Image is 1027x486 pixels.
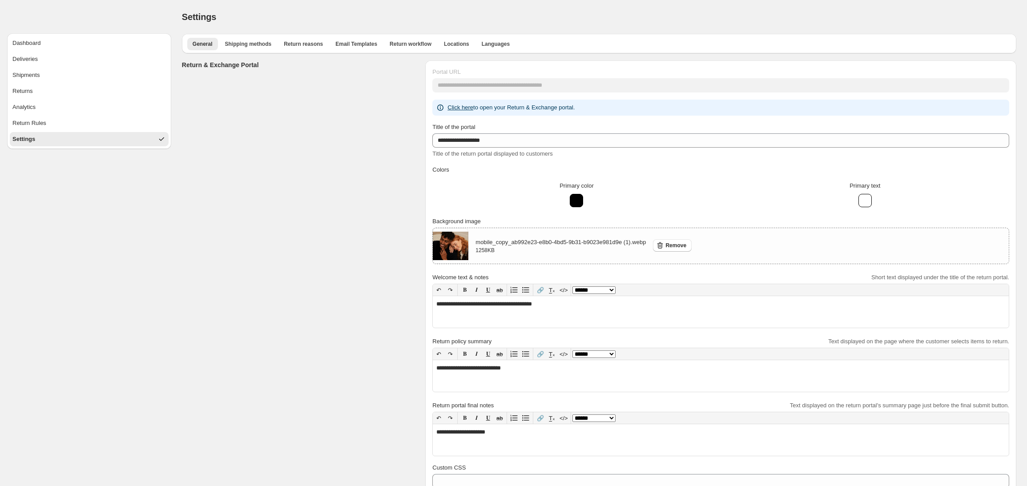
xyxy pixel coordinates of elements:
span: Portal URL [432,68,461,75]
button: T̲ₓ [546,284,558,296]
button: Numbered list [508,412,520,424]
button: Bullet list [520,284,532,296]
button: ↷ [444,348,456,360]
button: 🔗 [535,348,546,360]
button: ↶ [433,284,444,296]
span: Welcome text & notes [432,274,488,281]
button: Bullet list [520,412,532,424]
button: </> [558,412,569,424]
s: ab [496,415,503,422]
div: Analytics [12,103,36,112]
h3: Return & Exchange Portal [182,60,418,69]
button: ↶ [433,348,444,360]
button: Returns [10,84,169,98]
s: ab [496,351,503,357]
span: Primary color [560,182,594,189]
button: ↷ [444,412,456,424]
button: Remove [653,239,692,252]
button: 𝐁 [459,412,471,424]
span: Return portal final notes [432,402,494,409]
button: T̲ₓ [546,348,558,360]
span: Primary text [850,182,880,189]
span: Remove [665,242,686,249]
span: Return reasons [284,40,323,48]
button: 𝐁 [459,284,471,296]
span: Languages [482,40,510,48]
button: Numbered list [508,348,520,360]
div: Returns [12,87,33,96]
span: Text displayed on the return portal's summary page just before the final submit button. [790,402,1009,409]
button: ↷ [444,284,456,296]
button: Deliveries [10,52,169,66]
div: Settings [12,135,35,144]
span: Short text displayed under the title of the return portal. [871,274,1009,281]
a: Click here [447,104,473,111]
span: Custom CSS [432,464,466,471]
button: ab [494,284,505,296]
button: ab [494,348,505,360]
div: mobile_copy_ab992e23-e8b0-4bd5-9b31-b9023e981d9e (1).webp [475,238,646,254]
button: </> [558,348,569,360]
button: ↶ [433,412,444,424]
span: Shipping methods [225,40,272,48]
button: 𝐔 [482,412,494,424]
span: Settings [182,12,216,22]
button: Analytics [10,100,169,114]
button: Dashboard [10,36,169,50]
div: Dashboard [12,39,41,48]
button: Return Rules [10,116,169,130]
div: Return Rules [12,119,46,128]
button: T̲ₓ [546,412,558,424]
span: Title of the return portal displayed to customers [432,150,552,157]
span: 𝐔 [486,414,490,421]
button: Settings [10,132,169,146]
s: ab [496,287,503,293]
button: Bullet list [520,348,532,360]
button: </> [558,284,569,296]
p: 1258 KB [475,247,646,254]
span: Colors [432,166,449,173]
button: 𝑰 [471,348,482,360]
button: 𝑰 [471,284,482,296]
span: 𝐔 [486,350,490,357]
span: 𝐔 [486,286,490,293]
button: 𝐔 [482,348,494,360]
div: Deliveries [12,55,38,64]
span: Title of the portal [432,124,475,130]
span: Return workflow [390,40,431,48]
button: Shipments [10,68,169,82]
span: Text displayed on the page where the customer selects items to return. [828,338,1009,345]
span: General [193,40,213,48]
span: Email Templates [335,40,377,48]
div: Shipments [12,71,40,80]
button: 𝑰 [471,412,482,424]
button: Numbered list [508,284,520,296]
button: 🔗 [535,284,546,296]
span: Locations [444,40,469,48]
button: ab [494,412,505,424]
button: 𝐔 [482,284,494,296]
span: Return policy summary [432,338,491,345]
button: 𝐁 [459,348,471,360]
button: 🔗 [535,412,546,424]
span: to open your Return & Exchange portal. [447,104,575,111]
span: Background image [432,218,480,225]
